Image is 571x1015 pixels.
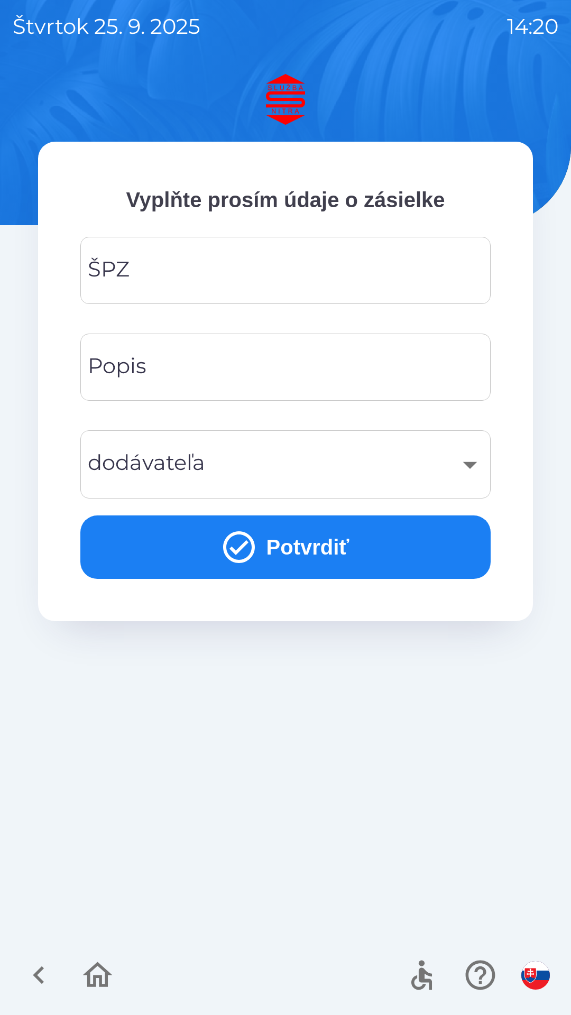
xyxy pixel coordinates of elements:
p: štvrtok 25. 9. 2025 [13,11,200,42]
img: sk flag [521,961,550,990]
p: 14:20 [507,11,558,42]
button: Potvrdiť [80,515,491,579]
img: Logo [38,74,533,125]
p: Vyplňte prosím údaje o zásielke [80,184,491,216]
